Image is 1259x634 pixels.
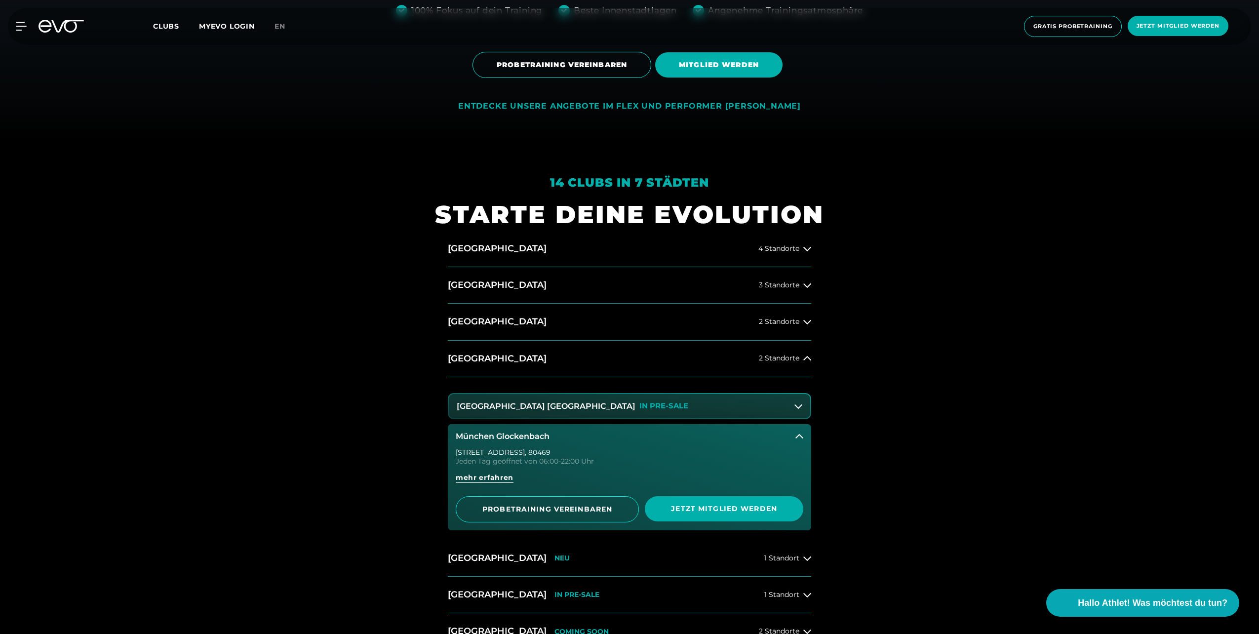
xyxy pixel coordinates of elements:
[448,231,811,267] button: [GEOGRAPHIC_DATA]4 Standorte
[1125,16,1231,37] a: Jetzt Mitglied werden
[669,504,780,514] span: Jetzt Mitglied werden
[758,245,799,252] span: 4 Standorte
[497,60,627,70] span: PROBETRAINING VEREINBAREN
[764,555,799,562] span: 1 Standort
[275,21,297,32] a: en
[550,175,709,190] em: 14 Clubs in 7 Städten
[679,60,759,70] span: MITGLIED WERDEN
[759,281,799,289] span: 3 Standorte
[448,279,547,291] h2: [GEOGRAPHIC_DATA]
[759,355,799,362] span: 2 Standorte
[1137,22,1220,30] span: Jetzt Mitglied werden
[448,267,811,304] button: [GEOGRAPHIC_DATA]3 Standorte
[456,458,803,465] div: Jeden Tag geöffnet von 06:00-22:00 Uhr
[1046,589,1239,617] button: Hallo Athlet! Was möchtest du tun?
[275,22,285,31] span: en
[448,589,547,601] h2: [GEOGRAPHIC_DATA]
[480,504,615,515] span: PROBETRAINING VEREINBAREN
[1033,22,1112,31] span: Gratis Probetraining
[472,44,655,85] a: PROBETRAINING VEREINBAREN
[448,304,811,340] button: [GEOGRAPHIC_DATA]2 Standorte
[456,473,803,490] a: mehr erfahren
[153,21,199,31] a: Clubs
[639,402,688,410] p: IN PRE-SALE
[764,591,799,598] span: 1 Standort
[435,198,824,231] h1: STARTE DEINE EVOLUTION
[448,242,547,255] h2: [GEOGRAPHIC_DATA]
[448,577,811,613] button: [GEOGRAPHIC_DATA]IN PRE-SALE1 Standort
[456,473,513,483] span: mehr erfahren
[456,449,803,456] div: [STREET_ADDRESS] , 80469
[554,591,599,599] p: IN PRE-SALE
[554,554,570,562] p: NEU
[448,540,811,577] button: [GEOGRAPHIC_DATA]NEU1 Standort
[153,22,179,31] span: Clubs
[456,496,639,522] a: PROBETRAINING VEREINBAREN
[655,45,787,85] a: MITGLIED WERDEN
[1078,596,1227,610] span: Hallo Athlet! Was möchtest du tun?
[449,394,810,419] button: [GEOGRAPHIC_DATA] [GEOGRAPHIC_DATA]IN PRE-SALE
[457,402,635,411] h3: [GEOGRAPHIC_DATA] [GEOGRAPHIC_DATA]
[456,432,550,441] h3: München Glockenbach
[448,552,547,564] h2: [GEOGRAPHIC_DATA]
[759,318,799,325] span: 2 Standorte
[448,424,811,449] button: München Glockenbach
[199,22,255,31] a: MYEVO LOGIN
[1021,16,1125,37] a: Gratis Probetraining
[448,316,547,328] h2: [GEOGRAPHIC_DATA]
[448,353,547,365] h2: [GEOGRAPHIC_DATA]
[458,101,801,112] div: ENTDECKE UNSERE ANGEBOTE IM FLEX UND PERFORMER [PERSON_NAME]
[645,496,803,522] a: Jetzt Mitglied werden
[448,341,811,377] button: [GEOGRAPHIC_DATA]2 Standorte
